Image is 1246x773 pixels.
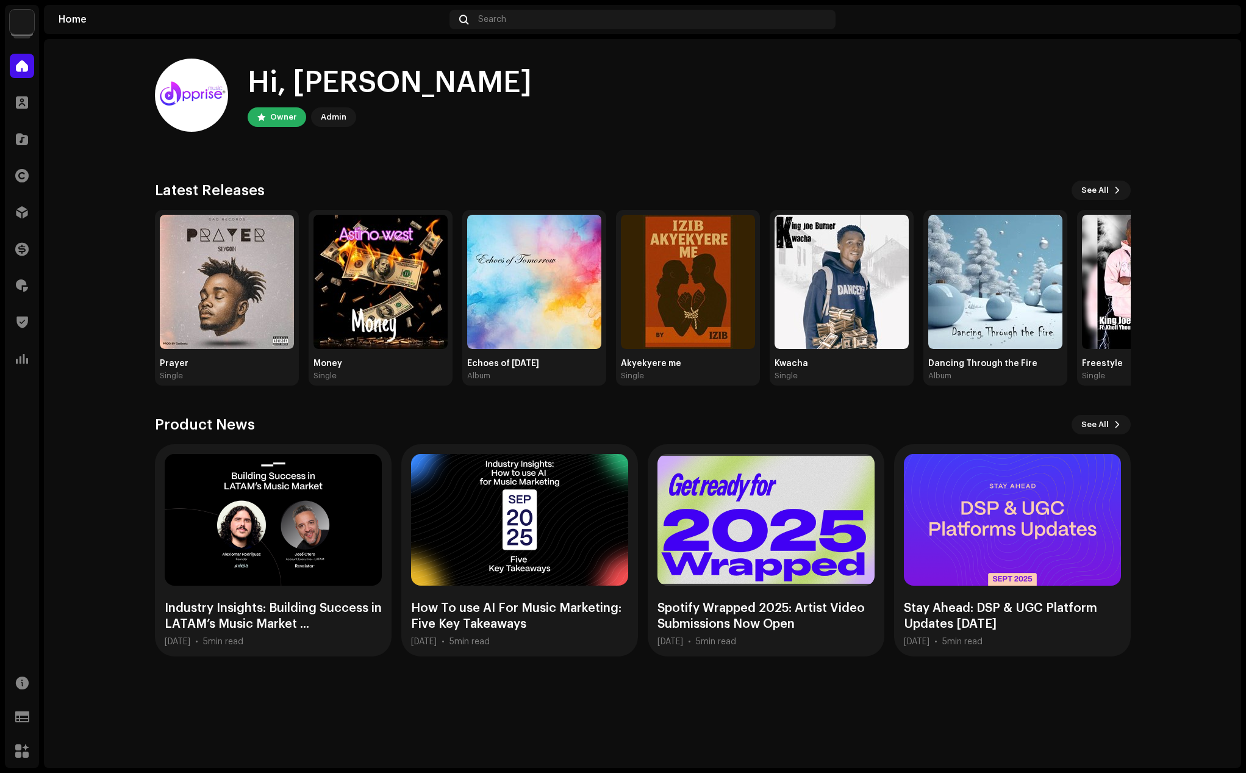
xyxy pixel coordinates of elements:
[928,371,951,381] div: Album
[467,359,601,369] div: Echoes of [DATE]
[928,215,1062,349] img: eb8e7854-167f-432f-b929-ec4eb942a246
[442,637,445,647] div: •
[467,215,601,349] img: b3ce2173-c2df-4d77-9bc8-bf0399a54e2f
[928,359,1062,369] div: Dancing Through the Fire
[657,600,875,632] div: Spotify Wrapped 2025: Artist Video Submissions Now Open
[270,110,296,124] div: Owner
[1072,415,1131,434] button: See All
[942,637,983,647] div: 5
[688,637,691,647] div: •
[1081,412,1109,437] span: See All
[59,15,445,24] div: Home
[1082,359,1216,369] div: Freestyle
[454,638,490,646] span: min read
[1081,178,1109,203] span: See All
[1207,10,1226,29] img: 94355213-6620-4dec-931c-2264d4e76804
[321,110,346,124] div: Admin
[208,638,243,646] span: min read
[904,637,929,647] div: [DATE]
[195,637,198,647] div: •
[165,637,190,647] div: [DATE]
[621,215,755,349] img: ab49f2c6-4a41-4432-ad08-73208f3773a2
[155,59,228,132] img: 94355213-6620-4dec-931c-2264d4e76804
[1082,215,1216,349] img: eddc55b7-af4b-4565-9c08-b1854e84c804
[621,371,644,381] div: Single
[621,359,755,369] div: Akyekyere me
[313,371,337,381] div: Single
[313,215,448,349] img: ee2d97a2-d080-4c53-b75e-002819669e25
[775,359,909,369] div: Kwacha
[701,638,736,646] span: min read
[696,637,736,647] div: 5
[203,637,243,647] div: 5
[934,637,937,647] div: •
[160,371,183,381] div: Single
[160,359,294,369] div: Prayer
[1072,181,1131,200] button: See All
[904,600,1121,632] div: Stay Ahead: DSP & UGC Platform Updates [DATE]
[1082,371,1105,381] div: Single
[947,638,983,646] span: min read
[313,359,448,369] div: Money
[657,637,683,647] div: [DATE]
[467,371,490,381] div: Album
[10,10,34,34] img: 1c16f3de-5afb-4452-805d-3f3454e20b1b
[411,600,628,632] div: How To use AI For Music Marketing: Five Key Takeaways
[411,637,437,647] div: [DATE]
[449,637,490,647] div: 5
[775,215,909,349] img: 30ed290c-8393-4e06-b730-e54eab7ec1db
[248,63,532,102] div: Hi, [PERSON_NAME]
[160,215,294,349] img: 58987c33-8994-41b4-b9e5-e4e5fa9e51b7
[155,415,255,434] h3: Product News
[165,600,382,632] div: Industry Insights: Building Success in LATAM’s Music Market ...
[775,371,798,381] div: Single
[478,15,506,24] span: Search
[155,181,265,200] h3: Latest Releases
